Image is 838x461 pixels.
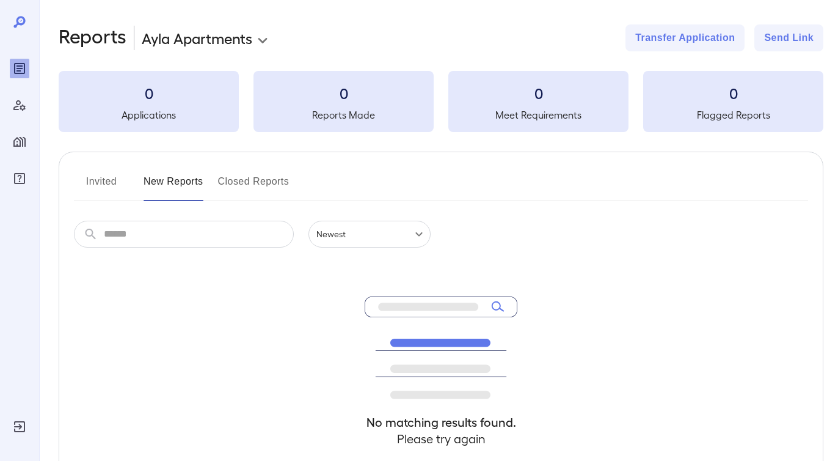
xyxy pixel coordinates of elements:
[308,221,431,248] div: Newest
[10,95,29,115] div: Manage Users
[448,83,628,103] h3: 0
[74,172,129,201] button: Invited
[59,108,239,122] h5: Applications
[643,108,823,122] h5: Flagged Reports
[59,24,126,51] h2: Reports
[142,28,252,48] p: Ayla Apartments
[365,430,517,447] h4: Please try again
[448,108,628,122] h5: Meet Requirements
[10,59,29,78] div: Reports
[754,24,823,51] button: Send Link
[59,83,239,103] h3: 0
[625,24,745,51] button: Transfer Application
[253,83,434,103] h3: 0
[253,108,434,122] h5: Reports Made
[59,71,823,132] summary: 0Applications0Reports Made0Meet Requirements0Flagged Reports
[10,417,29,437] div: Log Out
[218,172,290,201] button: Closed Reports
[10,169,29,188] div: FAQ
[643,83,823,103] h3: 0
[144,172,203,201] button: New Reports
[10,132,29,152] div: Manage Properties
[365,414,517,430] h4: No matching results found.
